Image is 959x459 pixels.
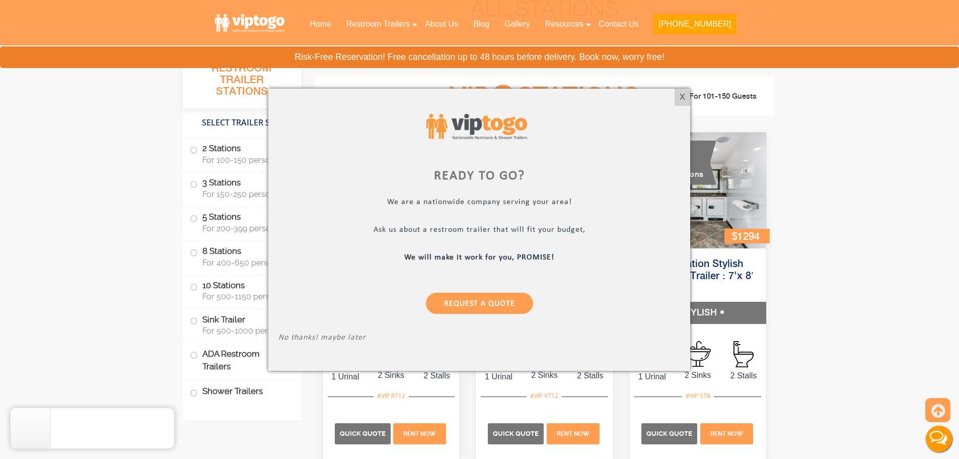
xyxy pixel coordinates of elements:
a: Request a Quote [426,292,533,313]
p: We are a nationwide company serving your area! [278,197,680,209]
img: viptogo logo [426,114,527,140]
button: Live Chat [919,419,959,459]
p: No thanks! maybe later [278,333,680,344]
b: We will make it work for you, PROMISE! [405,253,555,261]
p: Ask us about a restroom trailer that will fit your budget, [278,225,680,236]
div: X [675,89,690,106]
div: Ready to go? [278,170,680,182]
